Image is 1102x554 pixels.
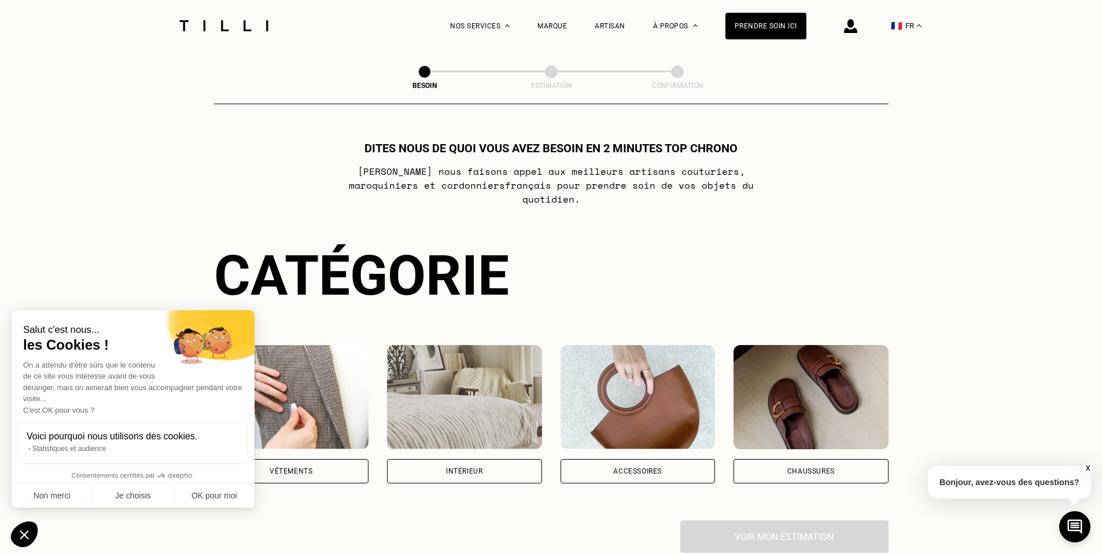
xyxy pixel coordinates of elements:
img: Vêtements [214,345,369,449]
div: Vêtements [270,468,312,475]
div: Chaussures [787,468,835,475]
span: 🇫🇷 [891,20,902,31]
img: Chaussures [734,345,889,449]
img: Menu déroulant à propos [693,24,698,27]
h1: Dites nous de quoi vous avez besoin en 2 minutes top chrono [364,141,738,155]
p: Bonjour, avez-vous des questions? [928,466,1091,498]
div: Intérieur [446,468,482,475]
img: Accessoires [561,345,716,449]
div: Accessoires [613,468,662,475]
img: icône connexion [844,19,857,33]
a: Prendre soin ici [725,13,806,39]
div: Besoin [367,82,482,90]
a: Marque [537,22,567,30]
img: Intérieur [387,345,542,449]
img: menu déroulant [917,24,922,27]
img: Logo du service de couturière Tilli [175,20,272,31]
button: X [1082,462,1093,475]
p: [PERSON_NAME] nous faisons appel aux meilleurs artisans couturiers , maroquiniers et cordonniers ... [322,164,780,206]
div: Confirmation [620,82,735,90]
a: Artisan [595,22,625,30]
div: Catégorie [214,243,889,308]
div: Estimation [493,82,609,90]
img: Menu déroulant [505,24,510,27]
